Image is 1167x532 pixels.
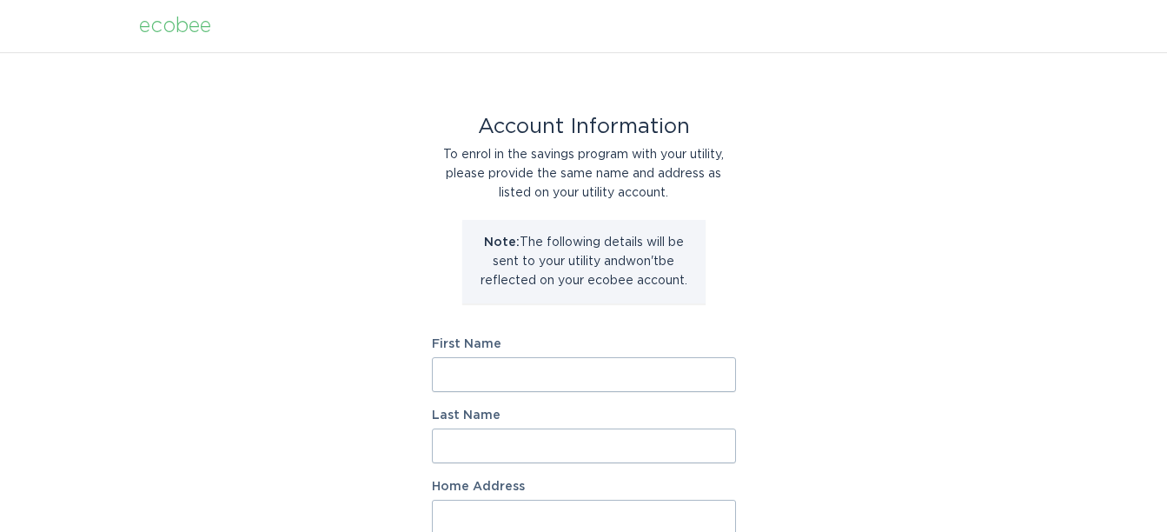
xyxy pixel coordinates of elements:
[432,481,736,493] label: Home Address
[139,17,211,36] div: ecobee
[484,236,520,249] strong: Note:
[475,233,693,290] p: The following details will be sent to your utility and won't be reflected on your ecobee account.
[432,145,736,203] div: To enrol in the savings program with your utility, please provide the same name and address as li...
[432,409,736,422] label: Last Name
[432,338,736,350] label: First Name
[432,117,736,136] div: Account Information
